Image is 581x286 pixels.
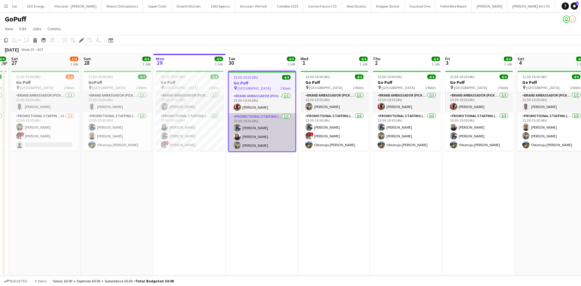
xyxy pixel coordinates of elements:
span: Tue [228,56,235,61]
span: Sun [84,56,91,61]
span: [GEOGRAPHIC_DATA] [238,86,271,90]
button: Vauxhall One [405,0,435,12]
a: 2 [571,2,578,10]
span: [GEOGRAPHIC_DATA] [454,85,487,90]
button: Fettle Bike Repair [435,0,472,12]
span: 3/4 [66,74,74,79]
app-card-role: Promotional Staffing (Brand Ambassadors)3/315:30-19:30 (4h)[PERSON_NAME][PERSON_NAME]Obianuju [PE... [445,113,513,151]
span: 2 Roles [280,86,290,90]
span: 4/4 [432,57,440,61]
button: Upper Clash [143,0,172,12]
button: CakeBox 2025 [272,0,303,12]
h3: Go Puff [229,80,295,86]
span: 15:30-19:30 (4h) [378,74,402,79]
h3: Go Puff [156,80,224,85]
span: Sat [517,56,524,61]
button: [PERSON_NAME] [472,0,507,12]
button: Moonz Orthodontics [102,0,143,12]
app-card-role: Brand Ambassador (Pick up)1/111:30-15:30 (4h)[PERSON_NAME] [84,92,151,113]
button: Budgeted [3,278,28,284]
span: Edit [19,26,26,31]
span: 4/4 [355,74,363,79]
span: 15:30-19:30 (4h) [450,74,474,79]
div: 1 Job [432,62,440,66]
div: 15:30-19:30 (4h)4/4Go Puff [GEOGRAPHIC_DATA]2 RolesBrand Ambassador (Pick up)1/115:30-19:30 (4h)[... [228,71,296,152]
span: 2 Roles [498,85,508,90]
app-card-role: Brand Ambassador (Pick up)1/115:30-19:30 (4h)[PERSON_NAME] [445,92,513,113]
h3: Go Puff [11,80,79,85]
button: Shepper Sticker [371,0,405,12]
app-card-role: Brand Ambassador (Pick up)1/111:30-15:30 (4h)[PERSON_NAME] [11,92,79,113]
span: 11:30-15:30 (4h) [16,74,41,79]
span: Total Budgeted £0.00 [136,279,174,283]
div: 15:30-19:30 (4h)4/4Go Puff [GEOGRAPHIC_DATA]2 RolesBrand Ambassador (Pick up)1/115:30-19:30 (4h)[... [445,71,513,151]
button: Precision - [PERSON_NAME] [50,0,102,12]
div: BST [38,47,44,52]
span: Mon [156,56,164,61]
span: 4/4 [359,57,368,61]
span: 4/4 [504,57,512,61]
h3: Go Puff [445,80,513,85]
span: [GEOGRAPHIC_DATA] [526,85,560,90]
div: Salary £0.00 + Expenses £0.00 + Subsistence £0.00 = [53,279,174,283]
span: 2 Roles [570,85,580,90]
span: 4/4 [427,74,436,79]
span: 2 [372,59,380,66]
span: Budgeted [10,279,27,283]
div: 1 Job [70,62,78,66]
button: [PERSON_NAME] Art LTD [507,0,555,12]
span: 0 items [33,279,48,283]
span: 30 [227,59,235,66]
app-card-role: Brand Ambassador (Pick up)1/115:30-19:30 (4h)[PERSON_NAME] [373,92,441,113]
span: 4/4 [287,57,295,61]
h3: GoPuff [84,80,151,85]
span: 4/4 [210,74,219,79]
div: 1 Job [504,62,512,66]
span: 15:30-19:30 (4h) [305,74,330,79]
span: ! [165,141,169,145]
app-card-role: Promotional Staffing (Brand Ambassadors)3/315:30-19:30 (4h)[PERSON_NAME][PERSON_NAME][PERSON_NAME] [229,113,295,151]
h3: Go Puff [300,80,368,85]
div: 1 Job [359,62,367,66]
button: Nest Studios [342,0,371,12]
a: Jobs [30,25,44,33]
div: 1 Job [215,62,223,66]
h3: Go Puff [373,80,441,85]
app-job-card: 11:30-15:30 (4h)3/4Go Puff [GEOGRAPHIC_DATA]2 RolesBrand Ambassador (Pick up)1/111:30-15:30 (4h)[... [11,71,79,151]
span: 28 [83,59,91,66]
app-user-avatar: habon mohamed [563,15,570,23]
app-card-role: Promotional Staffing (Brand Ambassadors)3/311:30-15:30 (4h)[PERSON_NAME][PERSON_NAME]Obianuju [PE... [84,113,151,151]
span: 2 Roles [208,85,219,90]
app-card-role: Promotional Staffing (Brand Ambassadors)3/315:30-19:30 (4h)[PERSON_NAME][PERSON_NAME]![PERSON_NAME] [156,113,224,151]
span: 4/4 [215,57,223,61]
span: ! [21,132,24,136]
span: Jobs [32,26,41,31]
app-card-role: Brand Ambassador (Pick up)1/115:30-19:30 (4h)[PERSON_NAME] [300,92,368,113]
app-card-role: Brand Ambassador (Pick up)1/115:30-19:30 (4h)[PERSON_NAME] [156,92,224,113]
app-job-card: 15:30-19:30 (4h)4/4Go Puff [GEOGRAPHIC_DATA]2 RolesBrand Ambassador (Pick up)1/115:30-19:30 (4h)[... [373,71,441,151]
h1: GoPuff [5,15,26,24]
span: Comms [48,26,61,31]
a: Edit [17,25,29,33]
button: 1901 Agency [206,0,235,12]
span: [GEOGRAPHIC_DATA] [309,85,343,90]
span: 2 Roles [64,85,74,90]
span: 3 [444,59,450,66]
span: Wed [300,56,308,61]
a: Comms [45,25,64,33]
span: 15:30-19:30 (4h) [161,74,185,79]
app-card-role: Brand Ambassador (Pick up)1/115:30-19:30 (4h)[PERSON_NAME] [229,93,295,113]
div: [DATE] [5,47,19,53]
span: Week 39 [20,47,35,52]
div: 1 Job [143,62,150,66]
span: Sat [11,56,18,61]
div: 15:30-19:30 (4h)4/4Go Puff [GEOGRAPHIC_DATA]2 RolesBrand Ambassador (Pick up)1/115:30-19:30 (4h)[... [156,71,224,151]
app-job-card: 11:30-15:30 (4h)4/4GoPuff [GEOGRAPHIC_DATA]2 RolesBrand Ambassador (Pick up)1/111:30-15:30 (4h)[P... [84,71,151,151]
button: EDF Energy [22,0,50,12]
div: 15:30-19:30 (4h)4/4Go Puff [GEOGRAPHIC_DATA]2 RolesBrand Ambassador (Pick up)1/115:30-19:30 (4h)[... [300,71,368,151]
button: Games Forum LTD [303,0,342,12]
span: 1 [300,59,308,66]
span: 4/4 [138,74,146,79]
